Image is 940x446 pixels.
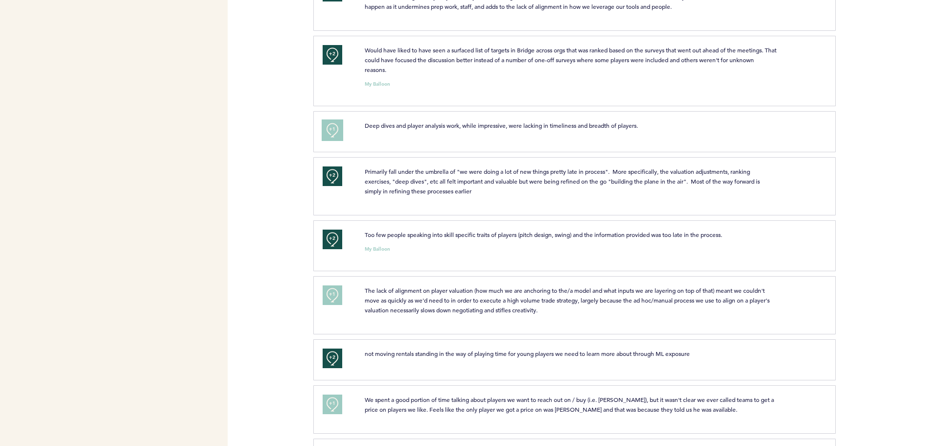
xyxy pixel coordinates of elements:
button: +2 [323,166,342,186]
button: +1 [323,395,342,414]
small: My Balloon [365,247,390,252]
span: Too few people speaking into skill specific traits of players (pitch design, swing) and the infor... [365,231,722,238]
span: +2 [329,170,336,180]
span: +2 [329,352,336,362]
button: +2 [323,230,342,249]
span: not moving rentals standing in the way of playing time for young players we need to learn more ab... [365,350,690,357]
span: +2 [329,234,336,243]
span: We spent a good portion of time talking about players we want to reach out on / buy (i.e. [PERSON... [365,396,775,413]
span: Would have liked to have seen a surfaced list of targets in Bridge across orgs that was ranked ba... [365,46,778,73]
span: The lack of alignment on player valuation (how much we are anchoring to the/a model and what inpu... [365,286,771,314]
span: +1 [329,124,336,134]
button: +1 [323,120,342,140]
button: +1 [323,285,342,305]
span: Primarily fall under the umbrella of "we were doing a lot of new things pretty late in process". ... [365,167,761,195]
span: +2 [329,49,336,59]
span: +1 [329,289,336,299]
span: Deep dives and player analysis work, while impressive, were lacking in timeliness and breadth of ... [365,121,638,129]
small: My Balloon [365,82,390,87]
button: +2 [323,349,342,368]
span: +1 [329,399,336,408]
button: +2 [323,45,342,65]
